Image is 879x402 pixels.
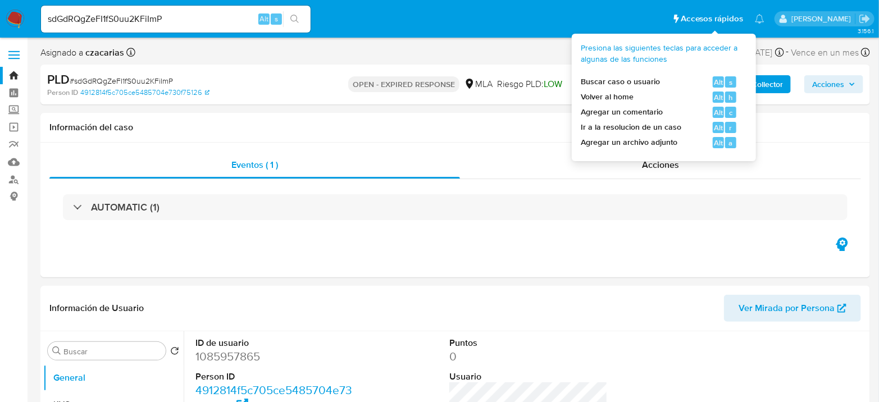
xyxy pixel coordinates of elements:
[581,107,663,118] span: Agregar un comentario
[70,75,173,86] span: # sdGdRQgZeFI1fS0uu2KFiImP
[812,75,844,93] span: Acciones
[791,47,859,59] span: Vence en un mes
[63,346,161,357] input: Buscar
[449,349,608,364] dd: 0
[47,70,70,88] b: PLD
[497,78,562,90] span: Riesgo PLD:
[195,337,354,349] dt: ID de usuario
[786,45,789,60] span: -
[791,13,855,24] p: cecilia.zacarias@mercadolibre.com
[724,295,861,322] button: Ver Mirada por Persona
[275,13,278,24] span: s
[729,107,732,118] span: c
[464,78,493,90] div: MLA
[195,349,354,364] dd: 1085957865
[859,13,871,25] a: Salir
[91,201,160,213] h3: AUTOMATIC (1)
[80,88,209,98] a: 4912814f5c705ce5485704e730f75126
[41,12,311,26] input: Buscar usuario o caso...
[259,13,268,24] span: Alt
[581,76,660,88] span: Buscar caso o usuario
[729,92,733,103] span: h
[581,92,634,103] span: Volver al home
[449,337,608,349] dt: Puntos
[195,371,354,383] dt: Person ID
[581,137,677,148] span: Agregar un archivo adjunto
[755,14,764,24] a: Notificaciones
[231,158,278,171] span: Eventos ( 1 )
[729,77,732,88] span: s
[714,122,723,133] span: Alt
[581,122,681,133] span: Ir a la resolucion de un caso
[730,122,732,133] span: r
[49,122,861,133] h1: Información del caso
[348,76,459,92] p: OPEN - EXPIRED RESPONSE
[739,295,835,322] span: Ver Mirada por Persona
[43,364,184,391] button: General
[681,13,744,25] span: Accesos rápidos
[63,194,848,220] div: AUTOMATIC (1)
[729,138,733,148] span: a
[714,92,723,103] span: Alt
[40,47,124,59] span: Asignado a
[804,75,863,93] button: Acciones
[52,346,61,355] button: Buscar
[714,138,723,148] span: Alt
[47,88,78,98] b: Person ID
[544,77,562,90] span: LOW
[714,107,723,118] span: Alt
[714,77,723,88] span: Alt
[49,303,144,314] h1: Información de Usuario
[642,158,679,171] span: Acciones
[581,43,738,65] span: Presiona las siguientes teclas para acceder a algunas de las funciones
[449,371,608,383] dt: Usuario
[83,46,124,59] b: czacarias
[170,346,179,359] button: Volver al orden por defecto
[283,11,306,27] button: search-icon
